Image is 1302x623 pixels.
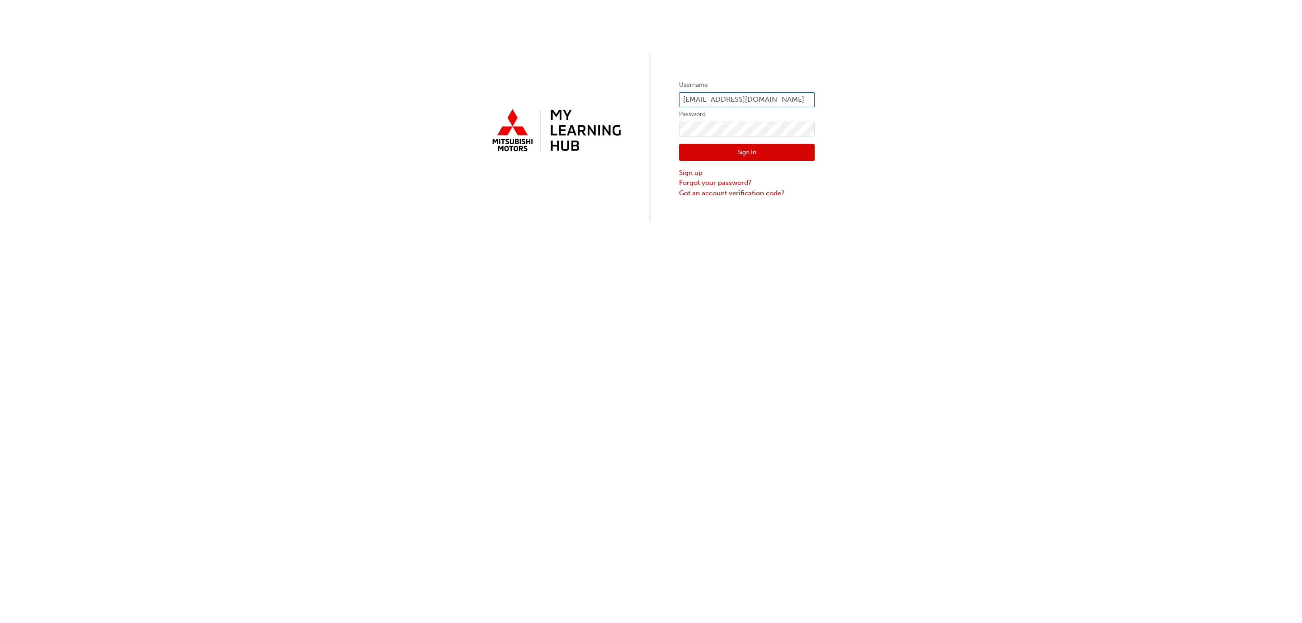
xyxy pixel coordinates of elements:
[679,168,815,178] a: Sign up
[679,80,815,90] label: Username
[679,109,815,120] label: Password
[487,105,623,157] img: mmal
[679,178,815,188] a: Forgot your password?
[679,92,815,108] input: Username
[679,144,815,161] button: Sign In
[679,188,815,198] a: Got an account verification code?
